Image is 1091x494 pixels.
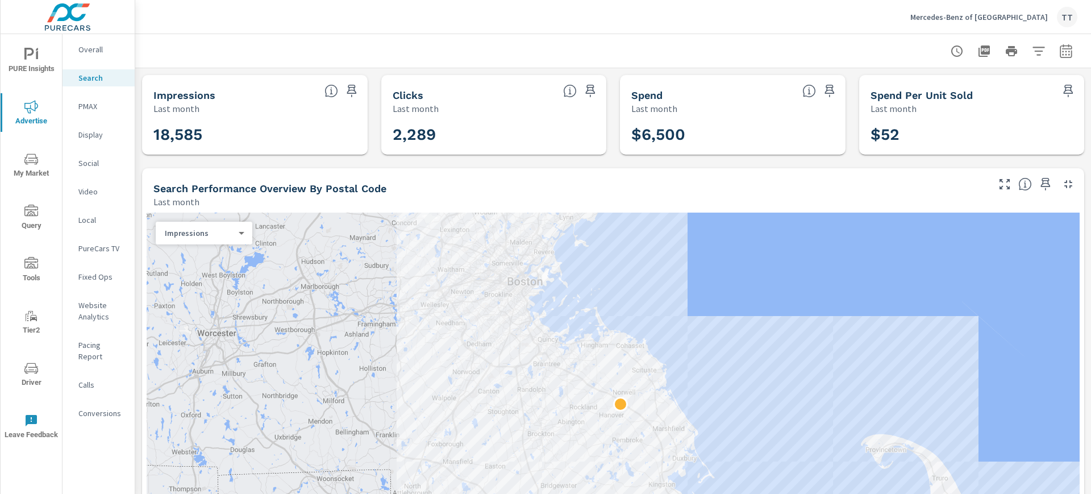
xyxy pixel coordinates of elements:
button: Apply Filters [1027,40,1050,63]
p: Website Analytics [78,300,126,322]
div: TT [1057,7,1077,27]
span: Save this to your personalized report [1059,82,1077,100]
h5: Spend [631,89,663,101]
p: Calls [78,379,126,391]
div: Pacing Report [63,337,135,365]
p: Conversions [78,408,126,419]
h3: $6,500 [631,125,834,144]
p: Last month [871,102,917,115]
p: Last month [153,102,199,115]
div: Display [63,126,135,143]
span: The number of times an ad was shown on your behalf. [324,84,338,98]
p: Search [78,72,126,84]
div: Website Analytics [63,297,135,325]
span: Driver [4,362,59,389]
p: Last month [393,102,439,115]
p: Pacing Report [78,339,126,362]
div: PureCars TV [63,240,135,257]
span: PURE Insights [4,48,59,76]
p: Display [78,129,126,140]
p: Local [78,214,126,226]
h5: Clicks [393,89,423,101]
div: Video [63,183,135,200]
span: The amount of money spent on advertising during the period. [802,84,816,98]
p: Impressions [165,228,234,238]
p: Last month [631,102,677,115]
p: Social [78,157,126,169]
span: Understand Search performance data by postal code. Individual postal codes can be selected and ex... [1018,177,1032,191]
div: Social [63,155,135,172]
div: Local [63,211,135,229]
span: My Market [4,152,59,180]
span: The number of times an ad was clicked by a consumer. [563,84,577,98]
div: nav menu [1,34,62,453]
span: Save this to your personalized report [581,82,599,100]
div: Overall [63,41,135,58]
p: Video [78,186,126,197]
button: Minimize Widget [1059,175,1077,193]
h5: Impressions [153,89,215,101]
h3: $52 [871,125,1073,144]
h3: 2,289 [393,125,596,144]
span: Leave Feedback [4,414,59,442]
p: Overall [78,44,126,55]
p: Last month [153,195,199,209]
span: Query [4,205,59,233]
span: Save this to your personalized report [821,82,839,100]
div: Search [63,69,135,86]
p: Mercedes-Benz of [GEOGRAPHIC_DATA] [910,12,1048,22]
h3: 18,585 [153,125,356,144]
span: Save this to your personalized report [1036,175,1055,193]
span: Save this to your personalized report [343,82,361,100]
h5: Search Performance Overview By Postal Code [153,182,386,194]
div: PMAX [63,98,135,115]
span: Tools [4,257,59,285]
div: Conversions [63,405,135,422]
p: Fixed Ops [78,271,126,283]
span: Advertise [4,100,59,128]
p: PureCars TV [78,243,126,254]
button: Print Report [1000,40,1023,63]
div: Calls [63,376,135,393]
p: PMAX [78,101,126,112]
span: Tier2 [4,309,59,337]
h5: Spend Per Unit Sold [871,89,973,101]
div: Fixed Ops [63,268,135,285]
button: Make Fullscreen [996,175,1014,193]
div: Impressions [156,228,243,239]
button: "Export Report to PDF" [973,40,996,63]
button: Select Date Range [1055,40,1077,63]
